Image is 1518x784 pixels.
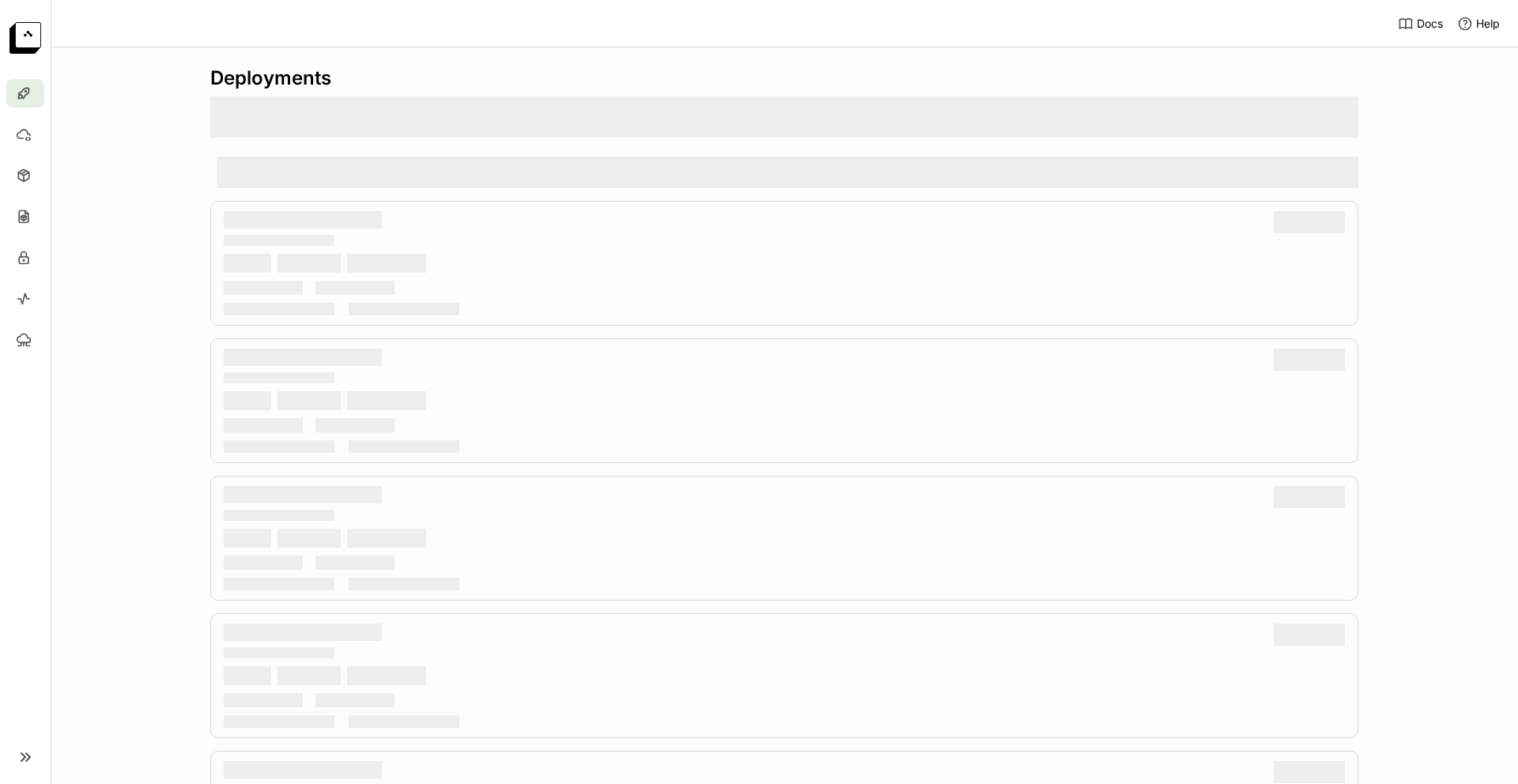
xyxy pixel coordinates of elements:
[1457,16,1500,32] div: Help
[9,22,41,54] img: logo
[1398,16,1443,32] a: Docs
[1417,17,1443,31] span: Docs
[210,66,1358,90] div: Deployments
[1476,17,1500,31] span: Help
